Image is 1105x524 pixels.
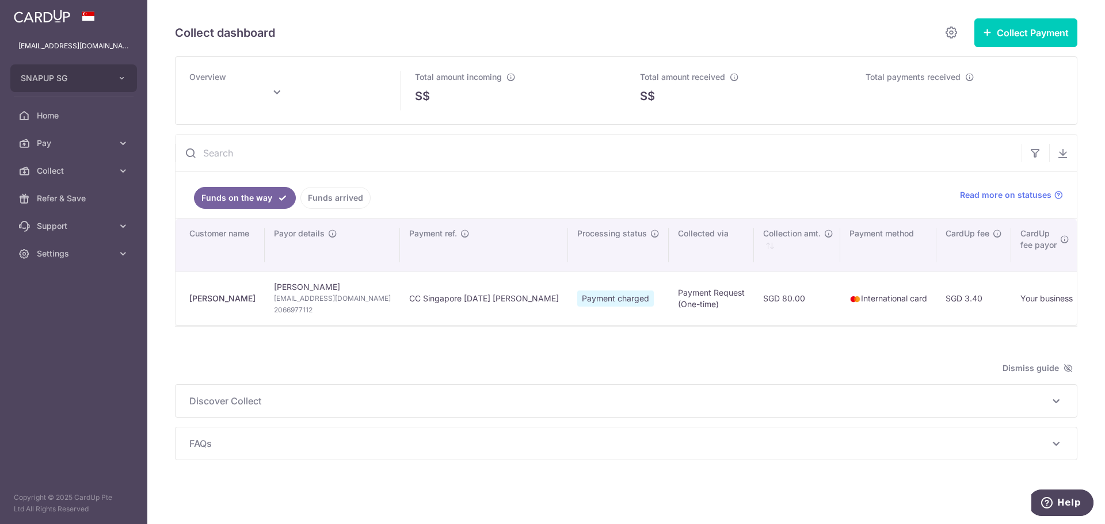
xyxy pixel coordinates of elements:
span: Dismiss guide [1003,361,1073,375]
a: Funds arrived [300,187,371,209]
p: [EMAIL_ADDRESS][DOMAIN_NAME] [18,40,129,52]
span: CardUp fee [946,228,989,239]
th: Payment ref. [400,219,568,271]
span: Collection amt. [763,228,821,239]
th: CardUpfee payor [1011,219,1082,271]
span: Settings [37,248,113,259]
span: Read more on statuses [960,189,1051,201]
h5: Collect dashboard [175,24,275,42]
th: Customer name [176,219,265,271]
span: Collect [37,165,113,177]
span: FAQs [189,437,1049,450]
span: Help [26,8,49,18]
button: SNAPUP SG [10,64,137,92]
span: Total amount received [640,72,725,82]
span: Overview [189,72,226,82]
span: [EMAIL_ADDRESS][DOMAIN_NAME] [274,293,391,304]
span: S$ [415,87,430,105]
span: Discover Collect [189,394,1049,408]
span: Payment ref. [409,228,457,239]
iframe: Opens a widget where you can find more information [1031,489,1093,518]
th: Collection amt. : activate to sort column ascending [754,219,840,271]
td: International card [840,271,936,325]
td: Your business [1011,271,1082,325]
span: Total amount incoming [415,72,502,82]
input: Search [176,135,1022,171]
span: Pay [37,137,113,149]
span: Total payments received [866,72,961,82]
p: Discover Collect [189,394,1063,408]
div: [PERSON_NAME] [189,293,256,304]
th: CardUp fee [936,219,1011,271]
span: SNAPUP SG [21,72,106,84]
span: 2066977112 [274,304,391,316]
span: CardUp fee payor [1020,228,1057,251]
button: Collect Payment [974,18,1077,47]
span: Home [37,110,113,121]
span: Processing status [577,228,647,239]
td: SGD 3.40 [936,271,1011,325]
td: SGD 80.00 [754,271,840,325]
th: Collected via [669,219,754,271]
td: [PERSON_NAME] [265,271,400,325]
td: Payment Request (One-time) [669,271,754,325]
th: Payment method [840,219,936,271]
a: Read more on statuses [960,189,1063,201]
span: Payor details [274,228,325,239]
p: FAQs [189,437,1063,450]
span: Payment charged [577,290,654,307]
span: Support [37,220,113,232]
td: CC Singapore [DATE] [PERSON_NAME] [400,271,568,325]
img: mastercard-sm-87a3fd1e0bddd137fecb07648320f44c262e2538e7db6024463105ddbc961eb2.png [849,293,861,305]
a: Funds on the way [194,187,296,209]
span: S$ [640,87,655,105]
span: Refer & Save [37,193,113,204]
th: Processing status [568,219,669,271]
img: CardUp [14,9,70,23]
th: Payor details [265,219,400,271]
